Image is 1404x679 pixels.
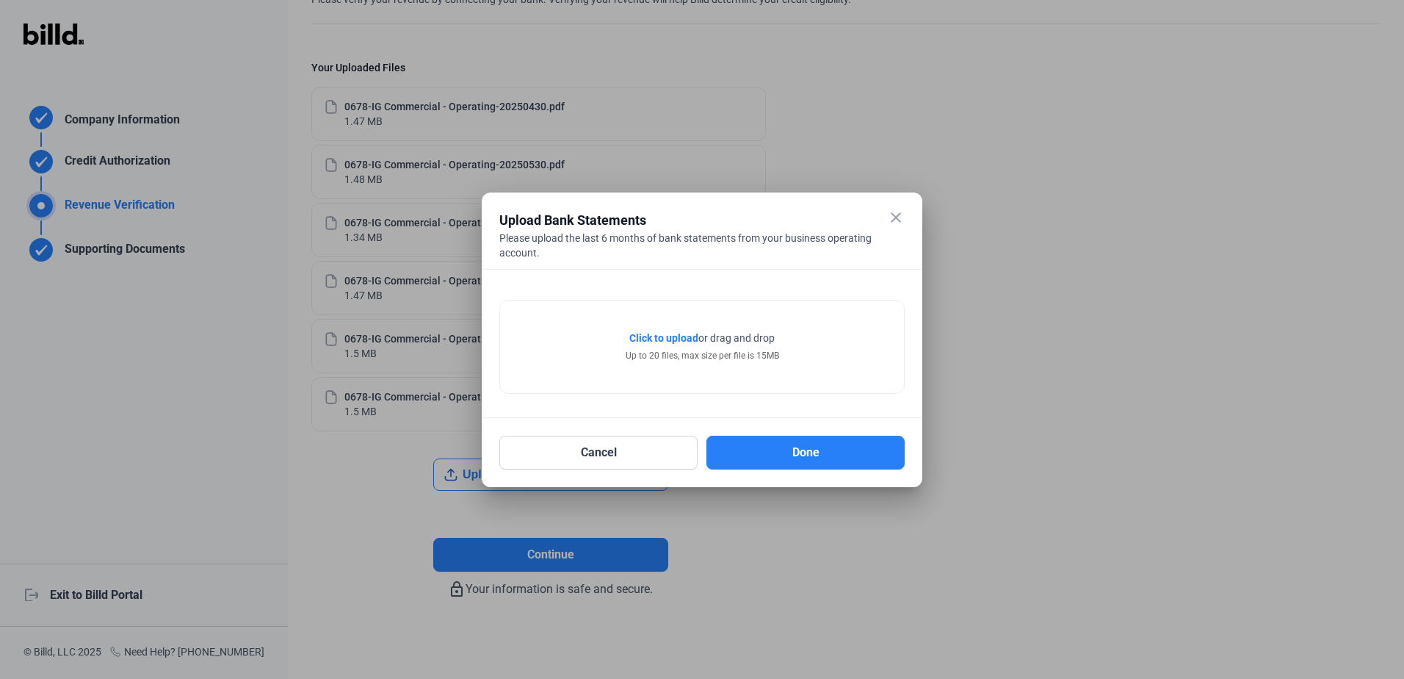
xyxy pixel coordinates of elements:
[698,331,775,345] span: or drag and drop
[629,332,698,344] span: Click to upload
[499,210,868,231] div: Upload Bank Statements
[626,349,779,362] div: Up to 20 files, max size per file is 15MB
[887,209,905,226] mat-icon: close
[499,436,698,470] button: Cancel
[499,231,905,260] div: Please upload the last 6 months of bank statements from your business operating account.
[706,436,905,470] button: Done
